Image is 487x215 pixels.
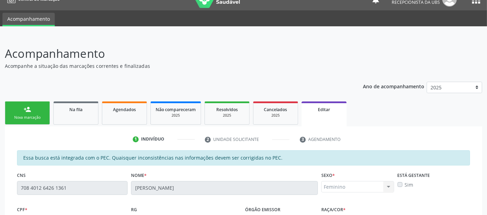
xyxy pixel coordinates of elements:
div: 1 [133,136,139,143]
label: Sim [405,181,414,188]
div: 2025 [156,113,196,118]
label: Está gestante [398,170,430,181]
span: Na fila [69,107,82,113]
div: person_add [24,106,31,113]
span: Cancelados [264,107,287,113]
div: Nova marcação [10,115,45,120]
p: Acompanhamento [5,45,339,62]
label: Nome [131,170,147,181]
div: Essa busca está integrada com o PEC. Quaisquer inconsistências nas informações devem ser corrigid... [17,150,470,165]
span: Agendados [113,107,136,113]
label: CNS [17,170,26,181]
div: Indivíduo [141,136,164,142]
div: 2025 [210,113,244,118]
span: Editar [318,107,330,113]
span: Não compareceram [156,107,196,113]
a: Acompanhamento [2,13,55,26]
p: Acompanhe a situação das marcações correntes e finalizadas [5,62,339,70]
div: 2025 [258,113,293,118]
p: Ano de acompanhamento [363,82,424,90]
span: Resolvidos [216,107,238,113]
label: Sexo [321,170,335,181]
